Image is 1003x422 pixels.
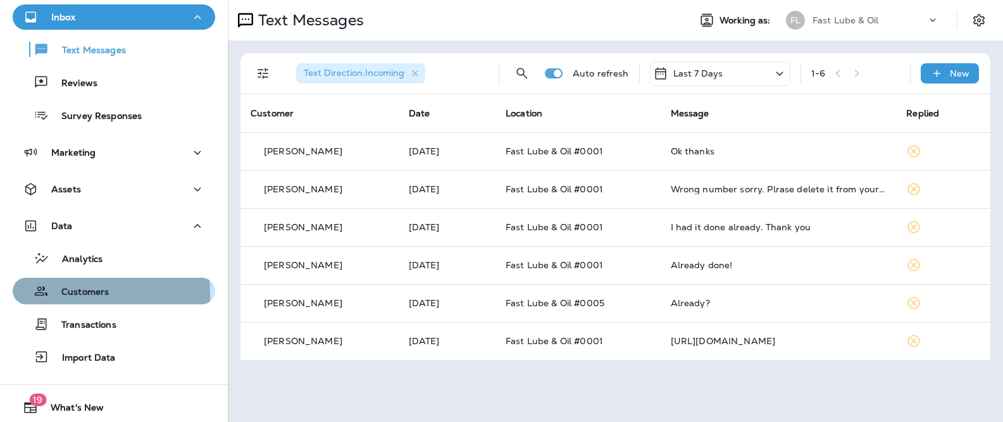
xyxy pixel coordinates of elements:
[671,108,709,119] span: Message
[786,11,805,30] div: FL
[811,68,825,78] div: 1 - 6
[264,260,342,270] p: [PERSON_NAME]
[49,78,97,90] p: Reviews
[409,260,486,270] p: Aug 25, 2025 10:42 PM
[51,184,81,194] p: Assets
[251,108,294,119] span: Customer
[29,394,46,406] span: 19
[409,108,430,119] span: Date
[720,15,773,26] span: Working as:
[13,245,215,271] button: Analytics
[296,63,425,84] div: Text Direction:Incoming
[304,67,404,78] span: Text Direction : Incoming
[264,222,342,232] p: [PERSON_NAME]
[573,68,629,78] p: Auto refresh
[264,298,342,308] p: [PERSON_NAME]
[506,108,542,119] span: Location
[906,108,939,119] span: Replied
[671,336,887,346] div: https://m.youtube.com/shorts/xbmTsl5B-do
[13,344,215,370] button: Import Data
[13,213,215,239] button: Data
[51,221,73,231] p: Data
[13,69,215,96] button: Reviews
[13,395,215,420] button: 19What's New
[38,402,104,418] span: What's New
[51,147,96,158] p: Marketing
[409,146,486,156] p: Aug 28, 2025 10:22 AM
[506,146,603,157] span: Fast Lube & Oil #0001
[51,12,75,22] p: Inbox
[49,111,142,123] p: Survey Responses
[950,68,969,78] p: New
[264,336,342,346] p: [PERSON_NAME]
[49,352,116,364] p: Import Data
[13,278,215,304] button: Customers
[671,298,887,308] div: Already?
[671,222,887,232] div: I had it done already. Thank you
[49,254,103,266] p: Analytics
[671,146,887,156] div: Ok thanks
[49,287,109,299] p: Customers
[13,140,215,165] button: Marketing
[409,336,486,346] p: Aug 24, 2025 10:18 AM
[251,61,276,86] button: Filters
[673,68,723,78] p: Last 7 Days
[13,4,215,30] button: Inbox
[506,297,604,309] span: Fast Lube & Oil #0005
[506,183,603,195] span: Fast Lube & Oil #0001
[409,298,486,308] p: Aug 25, 2025 02:52 PM
[49,45,126,57] p: Text Messages
[506,259,603,271] span: Fast Lube & Oil #0001
[49,320,116,332] p: Transactions
[13,36,215,63] button: Text Messages
[671,184,887,194] div: Wrong number sorry. Plrase delete it from your database. Thank you
[409,222,486,232] p: Aug 27, 2025 10:19 AM
[409,184,486,194] p: Aug 28, 2025 10:12 AM
[813,15,878,25] p: Fast Lube & Oil
[506,335,603,347] span: Fast Lube & Oil #0001
[264,184,342,194] p: [PERSON_NAME]
[13,177,215,202] button: Assets
[509,61,535,86] button: Search Messages
[968,9,990,32] button: Settings
[13,102,215,128] button: Survey Responses
[671,260,887,270] div: Already done!
[264,146,342,156] p: [PERSON_NAME]
[253,11,364,30] p: Text Messages
[13,311,215,337] button: Transactions
[506,221,603,233] span: Fast Lube & Oil #0001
